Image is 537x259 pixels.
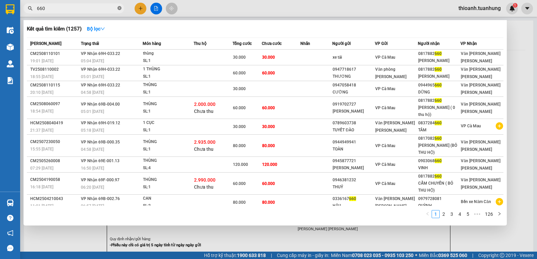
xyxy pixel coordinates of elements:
[7,44,14,51] img: warehouse-icon
[233,86,246,91] span: 30.000
[375,196,415,208] span: Văn [PERSON_NAME] [PERSON_NAME]
[262,162,277,167] span: 120.000
[262,106,275,110] span: 60.000
[418,165,460,172] div: VINH
[30,66,79,73] div: TV2508110002
[418,89,460,96] div: DỮNG
[432,210,439,218] a: 1
[30,138,79,145] div: CM2507230050
[30,90,53,95] span: 20:10 [DATE]
[333,139,375,146] div: 0944949941
[375,106,395,110] span: VP Cà Mau
[143,57,193,65] div: SL: 1
[30,50,79,57] div: CM2508110101
[30,204,53,208] span: 11:01 [DATE]
[424,210,432,218] button: left
[435,83,442,87] span: 660
[262,41,282,46] span: Chưa cước
[28,6,33,11] span: search
[333,101,375,108] div: 0919702727
[495,210,503,218] button: right
[143,202,193,210] div: SL: 2
[262,124,275,129] span: 30.000
[30,101,79,108] div: CM2508060097
[30,74,53,79] span: 18:55 [DATE]
[333,54,375,61] div: xe tải
[418,66,460,73] div: 0817882
[39,4,95,13] b: [PERSON_NAME]
[7,27,14,34] img: warehouse-icon
[418,104,460,118] div: [PERSON_NAME] ( 0 thu hộ)
[143,146,193,153] div: SL: 1
[81,128,104,133] span: 05:18 [DATE]
[440,210,448,218] li: 2
[143,165,193,172] div: SL: 4
[233,200,246,205] span: 80.000
[472,210,483,218] span: •••
[3,42,116,68] b: GỬI : Văn [PERSON_NAME] [PERSON_NAME]
[375,41,388,46] span: VP Gửi
[418,127,460,134] div: TÂM
[7,199,14,206] img: warehouse-icon
[333,195,375,202] div: 0336167
[81,185,104,190] span: 06:20 [DATE]
[497,212,501,216] span: right
[375,181,395,186] span: VP Cà Mau
[194,177,215,183] span: 2.990.000
[143,41,161,46] span: Món hàng
[143,81,193,89] div: THÙNG
[495,210,503,218] li: Next Page
[233,55,246,60] span: 30.000
[81,51,120,56] span: VP Nhận 69H-033.22
[333,157,375,165] div: 0945877721
[461,140,500,152] span: Văn [PERSON_NAME] [PERSON_NAME]
[464,210,472,218] a: 5
[81,109,104,114] span: 05:01 [DATE]
[82,23,110,34] button: Bộ lọcdown
[81,102,120,107] span: VP Nhận 69B-004.00
[143,66,193,73] div: 1 THÙNG
[496,122,503,130] span: plus-circle
[143,108,193,115] div: SL: 1
[233,71,246,75] span: 60.000
[233,124,246,129] span: 30.000
[418,57,460,64] div: [PERSON_NAME]
[418,142,460,156] div: [PERSON_NAME] (BỎ THU HỘ)
[418,173,460,180] div: 0817882
[7,215,13,221] span: question-circle
[418,50,460,57] div: 0817882
[472,210,483,218] li: Next 5 Pages
[435,174,442,179] span: 660
[375,143,395,148] span: VP Cà Mau
[81,74,104,79] span: 05:01 [DATE]
[461,178,500,190] span: Văn [PERSON_NAME] [PERSON_NAME]
[81,196,120,201] span: VP Nhận 69B-002.76
[30,82,79,89] div: CM2508110115
[194,102,215,107] span: 2.000.000
[461,67,500,79] span: Văn [PERSON_NAME] [PERSON_NAME]
[39,16,44,21] span: environment
[418,180,460,194] div: CẨM CHUYỀN ( BỎ THU HỘ)
[375,67,406,79] span: Văn phòng [PERSON_NAME]
[349,196,356,201] span: 660
[262,55,275,60] span: 30.000
[30,120,79,127] div: HCM2508040419
[435,98,442,103] span: 660
[333,146,375,153] div: TOÀN
[143,138,193,146] div: THÙNG
[7,245,13,251] span: message
[143,184,193,191] div: SL: 1
[7,230,13,236] span: notification
[435,51,442,56] span: 660
[456,210,463,218] a: 4
[7,60,14,67] img: warehouse-icon
[6,4,14,14] img: logo-vxr
[30,166,53,171] span: 07:29 [DATE]
[461,102,500,114] span: Văn [PERSON_NAME] [PERSON_NAME]
[39,24,44,30] span: phone
[461,199,491,204] span: Bến xe Năm Căn
[333,165,375,172] div: [PERSON_NAME]
[375,55,395,60] span: VP Cà Mau
[3,23,128,31] li: 02839.63.63.63
[332,41,351,46] span: Người gửi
